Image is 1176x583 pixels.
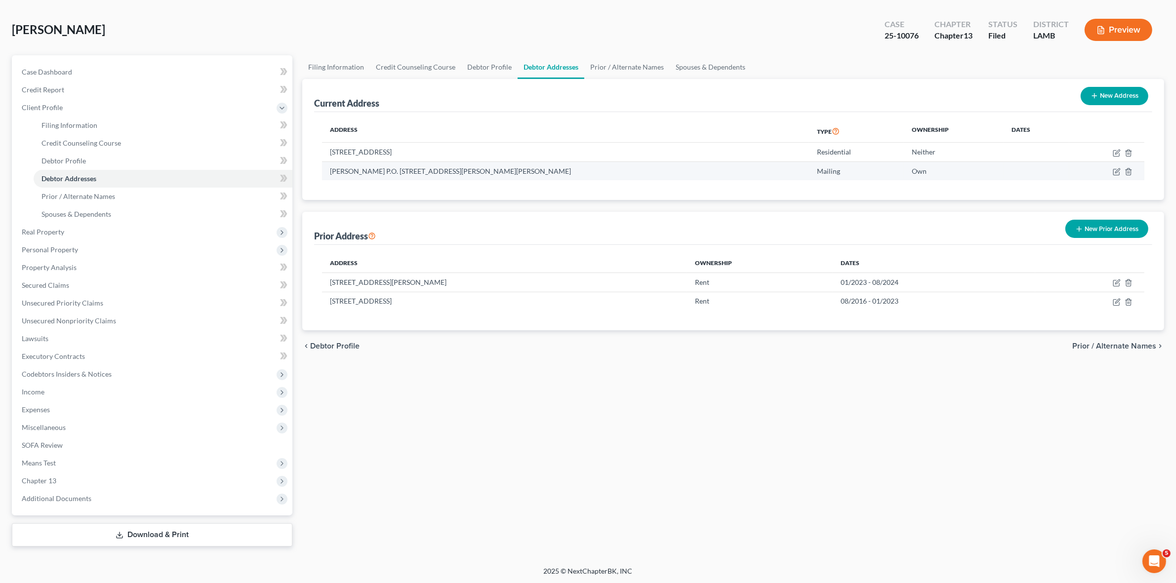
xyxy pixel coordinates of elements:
span: Debtor Profile [41,156,86,165]
td: Own [904,161,1004,180]
th: Dates [833,253,1036,272]
span: 5 [1163,549,1171,557]
a: Unsecured Priority Claims [14,294,292,312]
span: Unsecured Nonpriority Claims [22,316,116,325]
a: Credit Report [14,81,292,99]
span: Executory Contracts [22,352,85,360]
span: Filing Information [41,121,97,129]
span: Case Dashboard [22,68,72,76]
a: Spouses & Dependents [34,205,292,223]
th: Type [809,120,904,143]
div: Case [885,19,919,30]
span: Chapter 13 [22,476,56,485]
span: Spouses & Dependents [41,210,111,218]
button: New Prior Address [1065,220,1148,238]
a: Spouses & Dependents [670,55,751,79]
a: Download & Print [12,523,292,546]
a: Filing Information [34,117,292,134]
div: District [1033,19,1069,30]
span: Expenses [22,405,50,414]
div: Chapter [934,19,973,30]
span: Prior / Alternate Names [41,192,115,200]
button: Prior / Alternate Names chevron_right [1072,342,1164,350]
a: Executory Contracts [14,348,292,365]
td: 08/2016 - 01/2023 [833,292,1036,311]
span: Unsecured Priority Claims [22,299,103,307]
i: chevron_left [302,342,310,350]
th: Address [322,253,687,272]
td: [STREET_ADDRESS] [322,143,809,161]
td: Neither [904,143,1004,161]
span: Codebtors Insiders & Notices [22,370,112,378]
td: [PERSON_NAME] P.O. [STREET_ADDRESS][PERSON_NAME][PERSON_NAME] [322,161,809,180]
a: Secured Claims [14,276,292,294]
span: Credit Counseling Course [41,139,121,147]
span: Property Analysis [22,263,77,272]
span: Income [22,388,44,396]
th: Ownership [904,120,1004,143]
div: Prior Address [314,230,376,242]
iframe: Intercom live chat [1142,549,1166,573]
a: Credit Counseling Course [370,55,461,79]
span: Personal Property [22,245,78,254]
a: Credit Counseling Course [34,134,292,152]
div: LAMB [1033,30,1069,41]
a: SOFA Review [14,436,292,454]
a: Debtor Addresses [518,55,584,79]
span: Debtor Profile [310,342,360,350]
a: Prior / Alternate Names [584,55,670,79]
i: chevron_right [1156,342,1164,350]
span: Client Profile [22,103,63,112]
a: Debtor Profile [461,55,518,79]
a: Filing Information [302,55,370,79]
td: [STREET_ADDRESS] [322,292,687,311]
span: Credit Report [22,85,64,94]
td: Mailing [809,161,904,180]
button: chevron_left Debtor Profile [302,342,360,350]
div: 25-10076 [885,30,919,41]
a: Debtor Addresses [34,170,292,188]
button: New Address [1081,87,1148,105]
th: Address [322,120,809,143]
a: Case Dashboard [14,63,292,81]
span: Secured Claims [22,281,69,289]
div: Chapter [934,30,973,41]
span: Prior / Alternate Names [1072,342,1156,350]
td: Rent [687,292,833,311]
a: Debtor Profile [34,152,292,170]
td: [STREET_ADDRESS][PERSON_NAME] [322,273,687,292]
th: Dates [1004,120,1070,143]
div: Current Address [314,97,379,109]
td: Rent [687,273,833,292]
span: Miscellaneous [22,423,66,431]
div: Filed [988,30,1017,41]
th: Ownership [687,253,833,272]
span: Lawsuits [22,334,48,343]
a: Unsecured Nonpriority Claims [14,312,292,330]
button: Preview [1085,19,1152,41]
a: Property Analysis [14,259,292,276]
td: Residential [809,143,904,161]
span: Debtor Addresses [41,174,96,183]
span: Additional Documents [22,494,91,503]
span: 13 [964,31,973,40]
span: [PERSON_NAME] [12,22,105,37]
a: Prior / Alternate Names [34,188,292,205]
a: Lawsuits [14,330,292,348]
div: Status [988,19,1017,30]
span: Means Test [22,459,56,467]
span: SOFA Review [22,441,63,449]
span: Real Property [22,228,64,236]
td: 01/2023 - 08/2024 [833,273,1036,292]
